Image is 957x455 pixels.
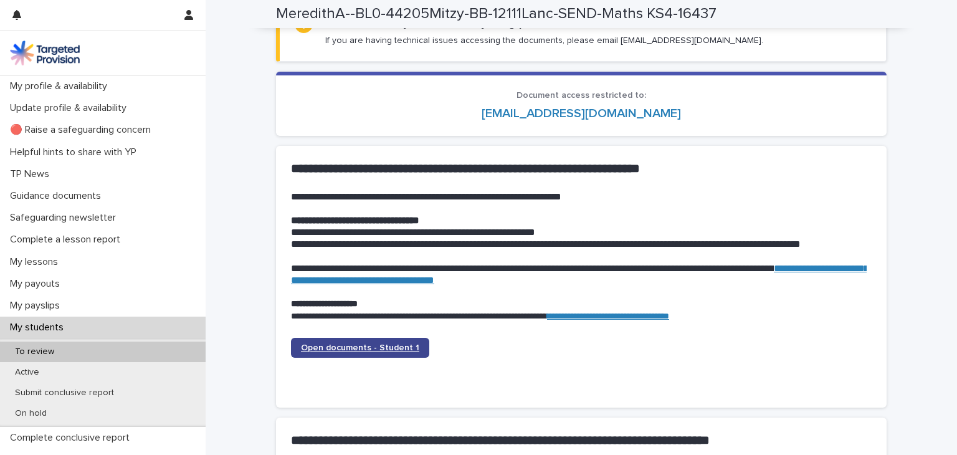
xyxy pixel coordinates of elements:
p: Helpful hints to share with YP [5,146,146,158]
a: Open documents - Student 1 [291,338,429,358]
p: Active [5,367,49,378]
p: On hold [5,408,57,419]
p: To review [5,347,64,357]
p: My lessons [5,256,68,268]
p: My payslips [5,300,70,312]
p: My payouts [5,278,70,290]
p: If you are having technical issues accessing the documents, please email [EMAIL_ADDRESS][DOMAIN_N... [325,35,763,46]
span: Document access restricted to: [517,91,646,100]
h2: MeredithA--BL0-44205Mitzy-BB-12111Lanc-SEND-Maths KS4-16437 [276,5,717,23]
p: TP News [5,168,59,180]
p: Guidance documents [5,190,111,202]
p: My students [5,322,74,333]
p: 🔴 Raise a safeguarding concern [5,124,161,136]
p: Update profile & availability [5,102,136,114]
p: Complete a lesson report [5,234,130,246]
p: Safeguarding newsletter [5,212,126,224]
p: Complete conclusive report [5,432,140,444]
span: Open documents - Student 1 [301,343,419,352]
p: Submit conclusive report [5,388,124,398]
p: My profile & availability [5,80,117,92]
a: [EMAIL_ADDRESS][DOMAIN_NAME] [482,107,681,120]
img: M5nRWzHhSzIhMunXDL62 [10,41,80,65]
